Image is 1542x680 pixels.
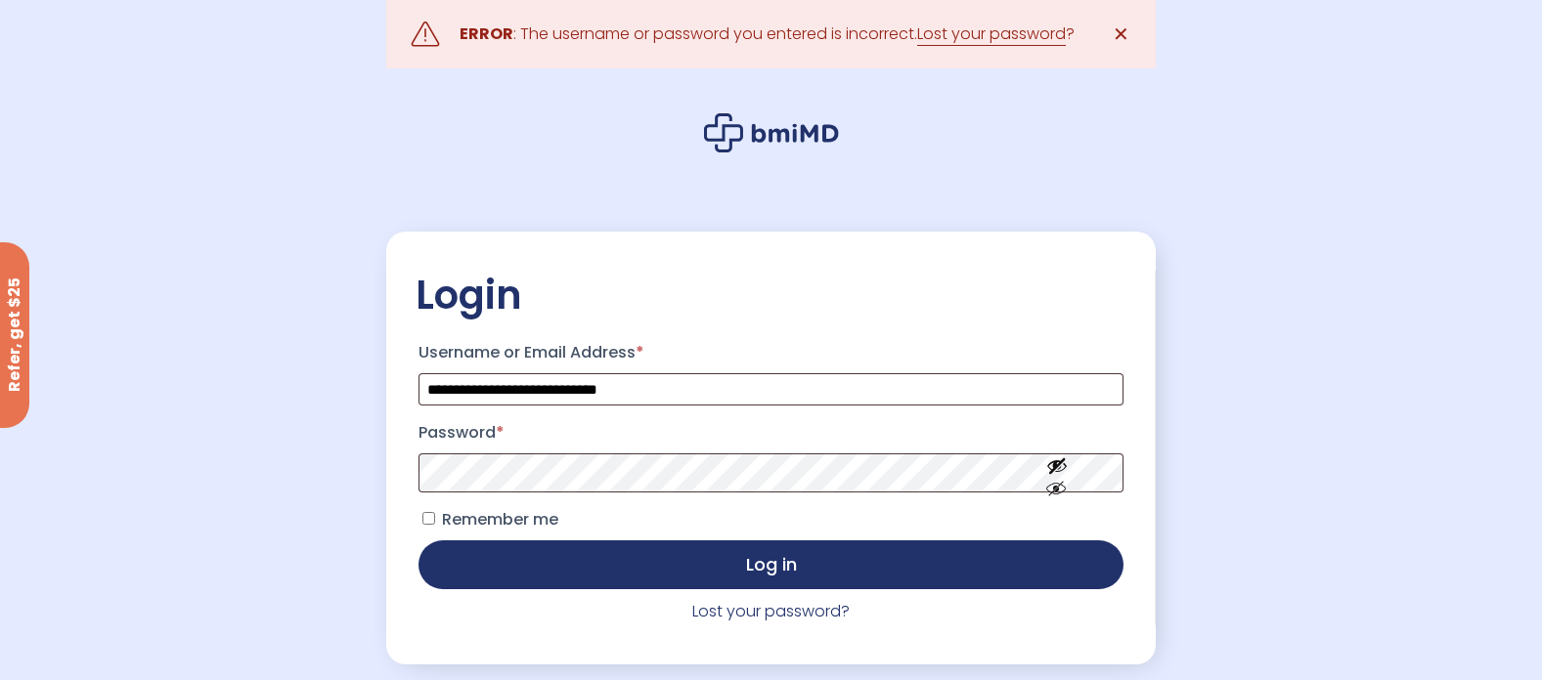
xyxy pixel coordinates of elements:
label: Username or Email Address [419,337,1123,368]
strong: ERROR [460,22,513,45]
input: Remember me [422,512,435,525]
label: Password [419,417,1123,448]
a: Lost your password? [692,600,850,622]
h2: Login [416,271,1125,319]
span: ✕ [1113,21,1129,48]
a: Lost your password [917,22,1066,46]
button: Show password [1002,440,1112,507]
button: Log in [419,540,1123,589]
span: Remember me [442,508,558,531]
a: ✕ [1102,15,1141,54]
div: : The username or password you entered is incorrect. ? [460,21,1075,48]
